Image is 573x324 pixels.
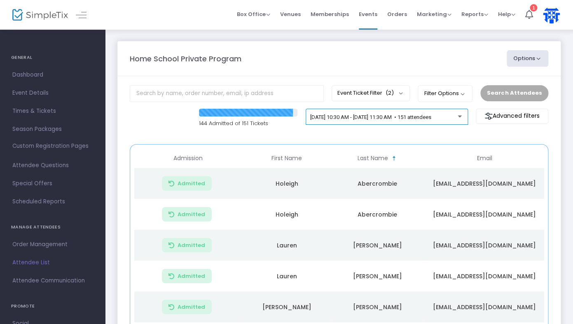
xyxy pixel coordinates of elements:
[332,230,423,261] td: [PERSON_NAME]
[199,119,297,128] p: 144 Admitted of 151 Tickets
[332,261,423,291] td: [PERSON_NAME]
[12,106,93,117] span: Times & Tickets
[178,180,205,187] span: Admitted
[12,178,93,189] span: Special Offers
[530,4,537,12] div: 1
[162,176,212,191] button: Admitted
[173,155,203,162] span: Admission
[358,155,388,162] span: Last Name
[498,10,515,18] span: Help
[241,230,332,261] td: Lauren
[332,199,423,230] td: Abercrombie
[178,242,205,249] span: Admitted
[310,114,431,120] span: [DATE] 10:30 AM - [DATE] 11:30 AM • 151 attendees
[237,10,270,18] span: Box Office
[387,4,407,25] span: Orders
[178,273,205,280] span: Admitted
[280,4,301,25] span: Venues
[507,50,549,67] button: Options
[162,269,212,283] button: Admitted
[162,300,212,314] button: Admitted
[477,155,492,162] span: Email
[423,199,546,230] td: [EMAIL_ADDRESS][DOMAIN_NAME]
[476,109,548,124] m-button: Advanced filters
[12,88,93,98] span: Event Details
[12,239,93,250] span: Order Management
[484,112,493,120] img: filter
[332,291,423,322] td: [PERSON_NAME]
[12,142,89,150] span: Custom Registration Pages
[12,196,93,207] span: Scheduled Reports
[178,304,205,310] span: Admitted
[12,275,93,286] span: Attendee Communication
[423,261,546,291] td: [EMAIL_ADDRESS][DOMAIN_NAME]
[391,155,398,162] span: Sortable
[241,168,332,199] td: Holeigh
[12,160,93,171] span: Attendee Questions
[241,291,332,322] td: [PERSON_NAME]
[162,238,212,252] button: Admitted
[12,70,93,80] span: Dashboard
[11,298,94,315] h4: PROMOTE
[311,4,349,25] span: Memberships
[359,4,377,25] span: Events
[332,168,423,199] td: Abercrombie
[418,85,472,102] button: Filter Options
[386,90,394,96] span: (2)
[241,199,332,230] td: Holeigh
[423,230,546,261] td: [EMAIL_ADDRESS][DOMAIN_NAME]
[241,261,332,291] td: Lauren
[11,219,94,235] h4: MANAGE ATTENDEES
[12,257,93,268] span: Attendee List
[130,53,241,64] m-panel-title: Home School Private Program
[461,10,488,18] span: Reports
[271,155,302,162] span: First Name
[130,85,324,102] input: Search by name, order number, email, ip address
[332,85,410,101] button: Event Ticket Filter(2)
[178,211,205,218] span: Admitted
[423,168,546,199] td: [EMAIL_ADDRESS][DOMAIN_NAME]
[11,49,94,66] h4: GENERAL
[423,291,546,322] td: [EMAIL_ADDRESS][DOMAIN_NAME]
[417,10,451,18] span: Marketing
[12,124,93,135] span: Season Packages
[162,207,212,221] button: Admitted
